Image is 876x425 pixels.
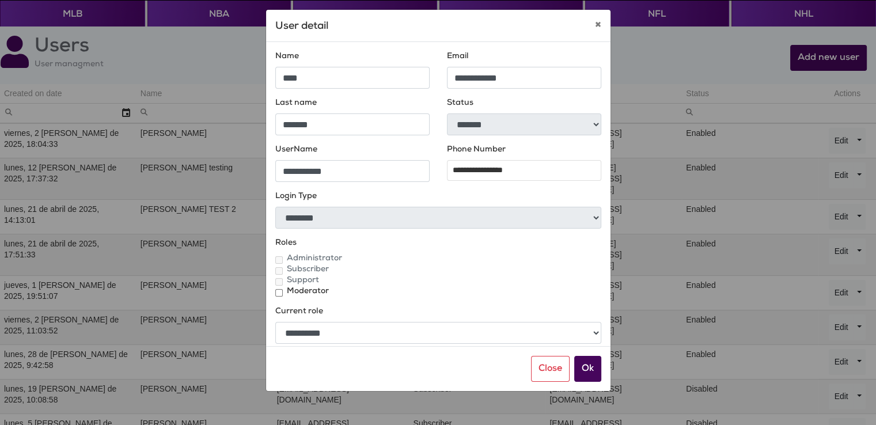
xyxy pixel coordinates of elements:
[275,145,317,155] label: UserName
[287,286,329,297] label: Moderator
[447,51,469,62] label: Email
[287,253,342,264] label: Administrator
[447,98,473,109] label: Status
[275,306,323,317] label: Current role
[586,10,610,42] button: Close
[275,191,317,202] label: Login Type
[275,238,297,249] label: Roles
[275,51,299,62] label: Name
[275,19,329,35] h4: User detail
[287,275,319,286] label: Support
[287,264,329,275] label: Subscriber
[531,356,570,382] button: Close
[448,161,601,180] input: Mask
[574,356,601,382] button: Ok
[275,98,317,109] label: Last name
[595,19,601,33] span: ×
[447,145,506,155] label: Phone Number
